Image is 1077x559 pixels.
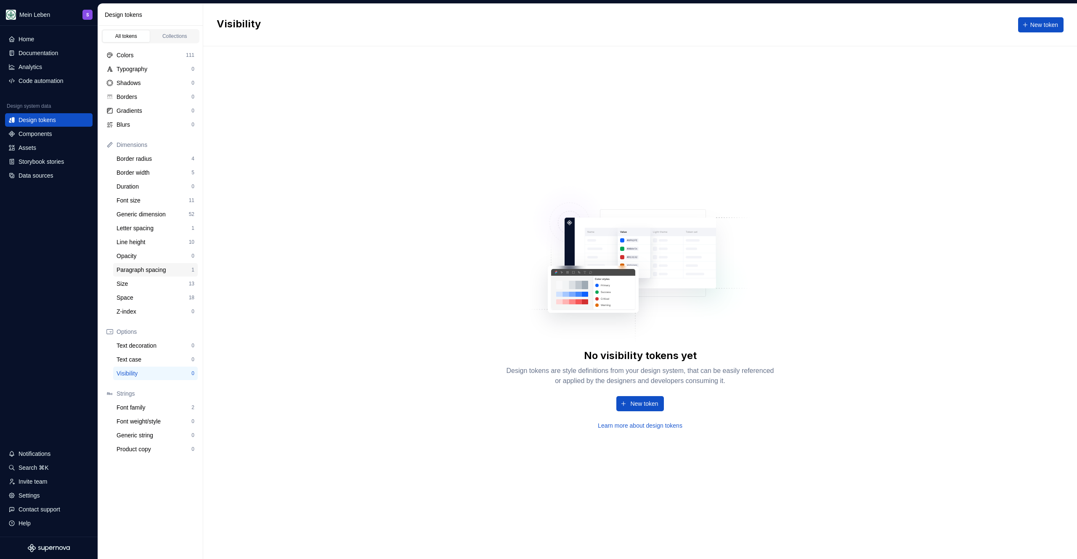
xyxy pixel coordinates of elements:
div: Border radius [117,154,191,163]
a: Font weight/style0 [113,415,198,428]
div: 0 [191,308,194,315]
h2: Visibility [217,17,261,32]
div: 0 [191,80,194,86]
div: 0 [191,356,194,363]
a: Invite team [5,475,93,488]
a: Code automation [5,74,93,88]
div: 0 [191,418,194,425]
a: Documentation [5,46,93,60]
div: 0 [191,342,194,349]
a: Border radius4 [113,152,198,165]
div: Storybook stories [19,157,64,166]
button: Mein LebenS [2,5,96,24]
div: 4 [191,155,194,162]
div: 0 [191,93,194,100]
div: Text case [117,355,191,364]
div: Font size [117,196,189,205]
a: Visibility0 [113,367,198,380]
div: 18 [189,294,194,301]
a: Font size11 [113,194,198,207]
span: New token [1030,21,1058,29]
div: Opacity [117,252,191,260]
div: Product copy [117,445,191,453]
div: Line height [117,238,189,246]
div: Collections [154,33,196,40]
button: Help [5,516,93,530]
div: 0 [191,446,194,453]
button: Notifications [5,447,93,461]
div: Data sources [19,171,53,180]
div: Invite team [19,477,47,486]
a: Product copy0 [113,442,198,456]
a: Data sources [5,169,93,182]
a: Storybook stories [5,155,93,168]
div: Borders [117,93,191,101]
a: Font family2 [113,401,198,414]
a: Blurs0 [103,118,198,131]
button: Contact support [5,503,93,516]
a: Size13 [113,277,198,290]
div: Design tokens [19,116,56,124]
div: Visibility [117,369,191,378]
div: 0 [191,432,194,439]
div: Contact support [19,505,60,514]
div: 1 [191,225,194,232]
div: 2 [191,404,194,411]
div: Search ⌘K [19,463,49,472]
a: Analytics [5,60,93,74]
div: 52 [189,211,194,218]
a: Home [5,32,93,46]
div: Mein Leben [19,11,50,19]
a: Learn more about design tokens [598,421,682,430]
a: Components [5,127,93,141]
div: Design system data [7,103,51,109]
svg: Supernova Logo [28,544,70,552]
div: 0 [191,121,194,128]
div: 1 [191,266,194,273]
div: All tokens [105,33,147,40]
a: Borders0 [103,90,198,104]
button: Search ⌘K [5,461,93,474]
div: Design tokens [105,11,199,19]
div: Gradients [117,106,191,115]
div: Shadows [117,79,191,87]
a: Assets [5,141,93,154]
a: Generic string0 [113,429,198,442]
div: Space [117,293,189,302]
a: Typography0 [103,62,198,76]
div: Letter spacing [117,224,191,232]
a: Settings [5,489,93,502]
div: Strings [117,389,194,398]
div: Settings [19,491,40,500]
div: Z-index [117,307,191,316]
div: Help [19,519,31,527]
a: Gradients0 [103,104,198,117]
div: No visibility tokens yet [584,349,697,362]
div: Documentation [19,49,58,57]
div: Duration [117,182,191,191]
a: Text decoration0 [113,339,198,352]
img: df5db9ef-aba0-4771-bf51-9763b7497661.png [6,10,16,20]
button: New token [1018,17,1064,32]
div: Size [117,279,189,288]
div: Code automation [19,77,64,85]
div: Text decoration [117,341,191,350]
div: Dimensions [117,141,194,149]
a: Duration0 [113,180,198,193]
a: Line height10 [113,235,198,249]
a: Letter spacing1 [113,221,198,235]
div: 111 [186,52,194,59]
div: Analytics [19,63,42,71]
div: Home [19,35,34,43]
div: Font family [117,403,191,412]
div: 10 [189,239,194,245]
div: Generic string [117,431,191,439]
a: Colors111 [103,48,198,62]
a: Generic dimension52 [113,208,198,221]
a: Design tokens [5,113,93,127]
div: 0 [191,66,194,72]
a: Space18 [113,291,198,304]
div: Assets [19,144,36,152]
div: Design tokens are style definitions from your design system, that can be easily referenced or app... [506,366,775,386]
